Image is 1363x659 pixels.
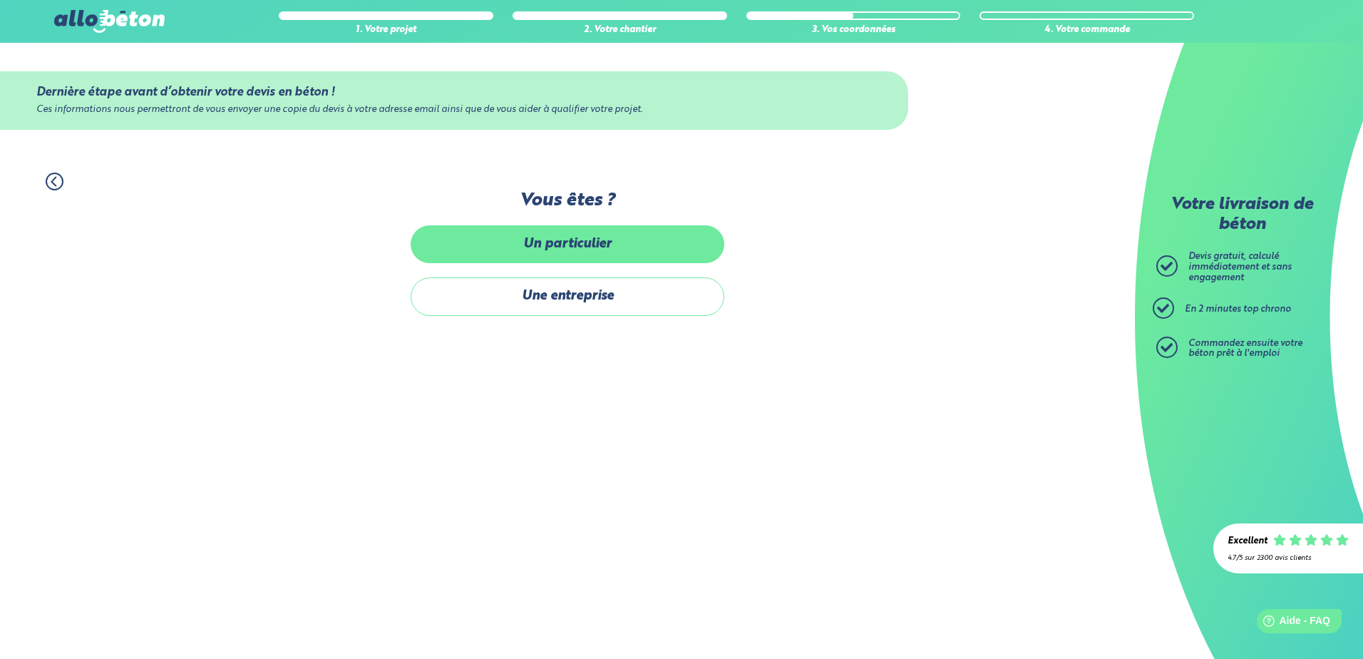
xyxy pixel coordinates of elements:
div: 3. Vos coordonnées [746,25,961,36]
div: 2. Votre chantier [513,25,727,36]
div: Ces informations nous permettront de vous envoyer une copie du devis à votre adresse email ainsi ... [36,105,872,116]
div: 4. Votre commande [979,25,1194,36]
div: Dernière étape avant d’obtenir votre devis en béton ! [36,86,872,99]
img: allobéton [54,10,164,33]
div: 1. Votre projet [279,25,493,36]
label: Une entreprise [411,277,724,315]
label: Un particulier [411,225,724,263]
label: Vous êtes ? [411,190,724,211]
iframe: Help widget launcher [1236,603,1347,643]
